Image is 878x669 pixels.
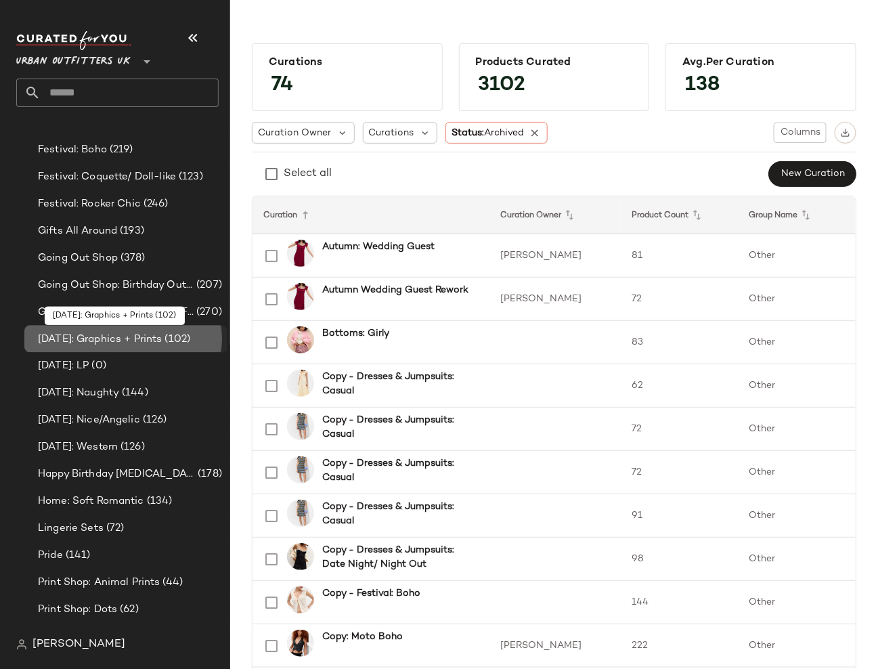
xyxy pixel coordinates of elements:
[117,603,139,618] span: (62)
[38,223,117,239] span: Gifts All Around
[369,126,414,140] span: Curations
[322,586,420,601] b: Copy - Festival: Boho
[38,386,119,402] span: [DATE]: Naughty
[269,56,426,69] div: Curations
[489,234,621,278] td: [PERSON_NAME]
[621,451,738,494] td: 72
[258,126,331,140] span: Curation Owner
[38,603,117,618] span: Print Shop: Dots
[195,467,222,483] span: (178)
[117,223,144,239] span: (193)
[38,413,140,429] span: [DATE]: Nice/Angelic
[144,494,173,510] span: (134)
[672,61,734,110] span: 138
[322,456,473,485] b: Copy - Dresses & Jumpsuits: Casual
[489,196,621,234] th: Curation Owner
[739,321,856,364] td: Other
[140,413,167,429] span: (126)
[621,494,738,538] td: 91
[38,440,118,456] span: [DATE]: Western
[322,326,389,341] b: Bottoms: Girly
[621,196,738,234] th: Product Count
[322,283,468,297] b: Autumn Wedding Guest Rework
[322,543,473,571] b: Copy - Dresses & Jumpsuits: Date Night/ Night Out
[38,278,194,293] span: Going Out Shop: Birthday Outfit
[489,278,621,321] td: [PERSON_NAME]
[780,127,820,138] span: Columns
[621,321,738,364] td: 83
[38,467,195,483] span: Happy Birthday [MEDICAL_DATA]
[739,278,856,321] td: Other
[38,196,141,212] span: Festival: Rocker Chic
[194,305,222,320] span: (270)
[89,359,106,374] span: (0)
[739,196,856,234] th: Group Name
[739,408,856,451] td: Other
[104,521,125,537] span: (72)
[621,538,738,581] td: 98
[322,413,473,441] b: Copy - Dresses & Jumpsuits: Casual
[38,521,104,537] span: Lingerie Sets
[774,123,827,143] button: Columns
[284,166,332,182] div: Select all
[841,128,850,137] img: svg%3e
[739,494,856,538] td: Other
[322,240,435,254] b: Autumn: Wedding Guest
[176,169,203,185] span: (123)
[322,370,473,398] b: Copy - Dresses & Jumpsuits: Casual
[621,581,738,624] td: 144
[118,440,145,456] span: (126)
[32,636,125,653] span: [PERSON_NAME]
[38,142,107,158] span: Festival: Boho
[739,624,856,668] td: Other
[38,305,194,320] span: Going Out Shop: Main Stage Fits
[739,538,856,581] td: Other
[621,234,738,278] td: 81
[16,31,131,50] img: cfy_white_logo.C9jOOHJF.svg
[781,169,845,179] span: New Curation
[38,576,160,591] span: Print Shop: Animal Prints
[484,128,524,138] span: Archived
[38,548,63,564] span: Pride
[119,386,148,402] span: (144)
[63,548,91,564] span: (141)
[253,196,489,234] th: Curation
[141,196,169,212] span: (246)
[621,278,738,321] td: 72
[160,576,183,591] span: (44)
[38,630,106,645] span: Print Shop: LP
[621,624,738,668] td: 222
[38,169,176,185] span: Festival: Coquette/ Doll-like
[162,332,191,347] span: (102)
[16,639,27,650] img: svg%3e
[739,234,856,278] td: Other
[739,451,856,494] td: Other
[489,624,621,668] td: [PERSON_NAME]
[38,251,118,266] span: Going Out Shop
[38,332,162,347] span: [DATE]: Graphics + Prints
[258,61,307,110] span: 74
[194,278,222,293] span: (207)
[682,56,839,69] div: Avg.per Curation
[465,61,540,110] span: 3102
[621,364,738,408] td: 62
[322,630,403,644] b: Copy: Moto Boho
[322,500,473,528] b: Copy - Dresses & Jumpsuits: Casual
[38,494,144,510] span: Home: Soft Romantic
[118,251,146,266] span: (378)
[107,142,133,158] span: (219)
[739,581,856,624] td: Other
[769,161,856,187] button: New Curation
[38,359,89,374] span: [DATE]: LP
[621,408,738,451] td: 72
[16,46,131,70] span: Urban Outfitters UK
[106,630,133,645] span: (161)
[452,126,524,140] span: Status:
[476,56,633,69] div: Products Curated
[739,364,856,408] td: Other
